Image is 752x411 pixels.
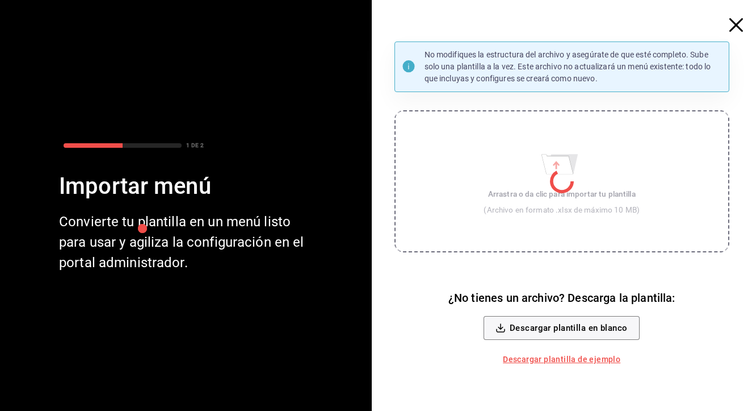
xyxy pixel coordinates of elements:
a: Descargar plantilla de ejemplo [498,349,625,370]
div: Importar menú [59,171,313,202]
div: Convierte tu plantilla en un menú listo para usar y agiliza la configuración en el portal adminis... [59,211,313,273]
h6: ¿No tienes un archivo? Descarga la plantilla: [448,289,675,307]
button: Descargar plantilla en blanco [484,316,640,340]
p: No modifiques la estructura del archivo y asegúrate de que esté completo. Sube solo una plantilla... [425,49,722,85]
label: Importar menú [394,110,730,252]
div: 1 DE 2 [186,141,204,150]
